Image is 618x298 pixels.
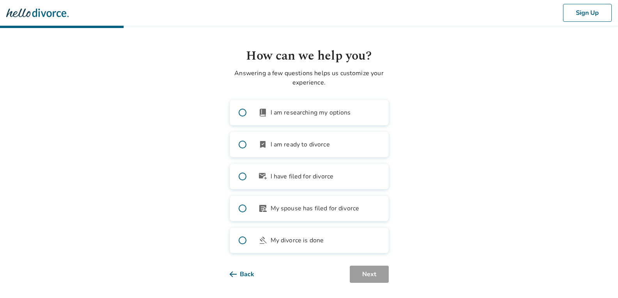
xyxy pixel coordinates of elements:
span: My spouse has filed for divorce [271,204,359,213]
span: gavel [258,236,267,245]
button: Next [350,266,389,283]
span: outgoing_mail [258,172,267,181]
img: Hello Divorce Logo [6,5,69,21]
h1: How can we help you? [230,47,389,65]
button: Sign Up [563,4,612,22]
span: My divorce is done [271,236,324,245]
iframe: Chat Widget [579,261,618,298]
button: Back [230,266,267,283]
span: article_person [258,204,267,213]
span: I am ready to divorce [271,140,330,149]
span: bookmark_check [258,140,267,149]
span: I am researching my options [271,108,351,117]
span: I have filed for divorce [271,172,334,181]
p: Answering a few questions helps us customize your experience. [230,69,389,87]
span: book_2 [258,108,267,117]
